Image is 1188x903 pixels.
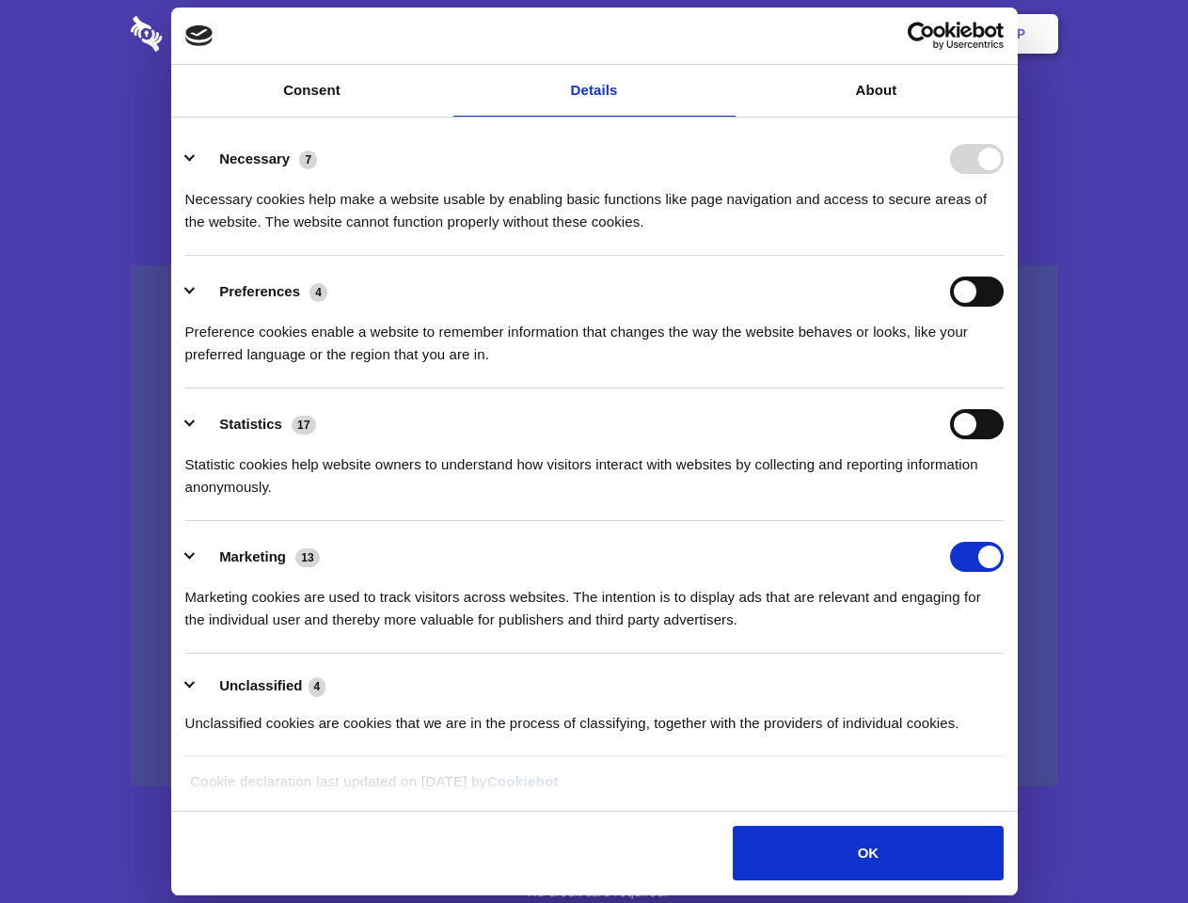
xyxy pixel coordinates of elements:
span: 17 [292,416,316,435]
div: Necessary cookies help make a website usable by enabling basic functions like page navigation and... [185,174,1004,233]
button: Necessary (7) [185,144,329,174]
img: logo-wordmark-white-trans-d4663122ce5f474addd5e946df7df03e33cb6a1c49d2221995e7729f52c070b2.svg [131,16,292,52]
label: Statistics [219,416,282,432]
span: 13 [295,548,320,567]
a: Consent [171,65,453,117]
div: Statistic cookies help website owners to understand how visitors interact with websites by collec... [185,439,1004,499]
button: OK [733,826,1003,880]
div: Cookie declaration last updated on [DATE] by [176,770,1012,807]
h4: Auto-redaction of sensitive data, encrypted data sharing and self-destructing private chats. Shar... [131,171,1058,233]
span: 4 [309,283,327,302]
a: Login [853,5,935,63]
label: Preferences [219,283,300,299]
button: Unclassified (4) [185,674,338,698]
div: Marketing cookies are used to track visitors across websites. The intention is to display ads tha... [185,572,1004,631]
a: Pricing [552,5,634,63]
a: Usercentrics Cookiebot - opens in a new window [839,22,1004,50]
span: 4 [309,677,326,696]
img: logo [185,25,214,46]
div: Unclassified cookies are cookies that we are in the process of classifying, together with the pro... [185,698,1004,735]
label: Marketing [219,548,286,564]
div: Preference cookies enable a website to remember information that changes the way the website beha... [185,307,1004,366]
a: Details [453,65,736,117]
h1: Eliminate Slack Data Loss. [131,85,1058,152]
iframe: Drift Widget Chat Controller [1094,809,1165,880]
a: Contact [763,5,849,63]
span: 7 [299,150,317,169]
a: Cookiebot [487,773,559,789]
a: About [736,65,1018,117]
button: Marketing (13) [185,542,332,572]
button: Statistics (17) [185,409,328,439]
label: Necessary [219,150,290,166]
a: Wistia video thumbnail [131,265,1058,787]
button: Preferences (4) [185,277,340,307]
